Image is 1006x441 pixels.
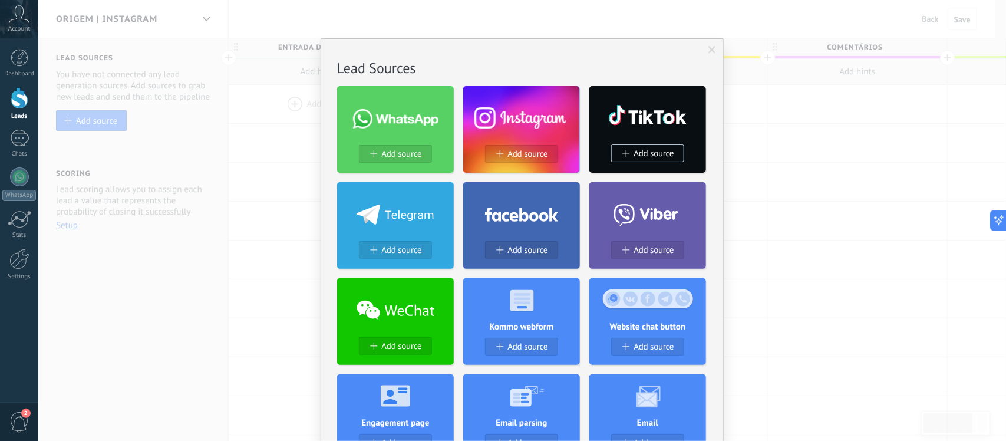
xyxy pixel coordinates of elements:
[2,113,37,120] div: Leads
[634,149,674,159] span: Add source
[382,245,422,255] span: Add source
[485,145,558,163] button: Add source
[589,417,706,429] h4: Email
[463,417,580,429] h4: Email parsing
[589,321,706,333] h4: Website chat button
[611,144,684,162] button: Add source
[2,273,37,281] div: Settings
[337,417,454,429] h4: Engagement page
[359,145,432,163] button: Add source
[634,342,674,352] span: Add source
[611,241,684,259] button: Add source
[611,338,684,356] button: Add source
[2,232,37,239] div: Stats
[463,321,580,333] h4: Kommo webform
[2,190,36,201] div: WhatsApp
[8,25,30,33] span: Account
[634,245,674,255] span: Add source
[508,149,548,159] span: Add source
[21,409,31,418] span: 2
[485,338,558,356] button: Add source
[2,70,37,78] div: Dashboard
[508,342,548,352] span: Add source
[382,149,422,159] span: Add source
[337,59,707,77] h2: Lead Sources
[2,150,37,158] div: Chats
[485,241,558,259] button: Add source
[508,245,548,255] span: Add source
[382,341,422,351] span: Add source
[359,241,432,259] button: Add source
[359,337,432,355] button: Add source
